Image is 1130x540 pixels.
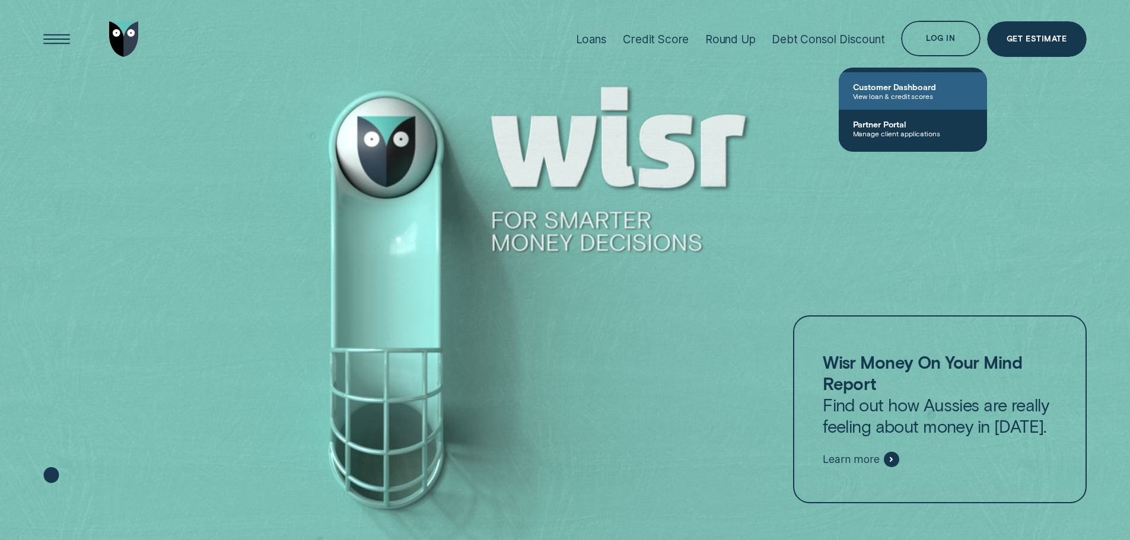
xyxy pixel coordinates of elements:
[853,92,973,100] span: View loan & credit scores
[823,352,1056,437] p: Find out how Aussies are really feeling about money in [DATE].
[39,21,75,57] button: Open Menu
[853,82,973,92] span: Customer Dashboard
[772,33,884,46] div: Debt Consol Discount
[109,21,139,57] img: Wisr
[839,110,987,147] a: Partner PortalManage client applications
[853,119,973,129] span: Partner Portal
[987,21,1087,57] a: Get Estimate
[853,129,973,138] span: Manage client applications
[576,33,607,46] div: Loans
[793,315,1086,504] a: Wisr Money On Your Mind ReportFind out how Aussies are really feeling about money in [DATE].Learn...
[705,33,756,46] div: Round Up
[901,21,980,56] button: Log in
[839,72,987,110] a: Customer DashboardView loan & credit scores
[823,453,879,466] span: Learn more
[823,352,1022,394] strong: Wisr Money On Your Mind Report
[623,33,689,46] div: Credit Score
